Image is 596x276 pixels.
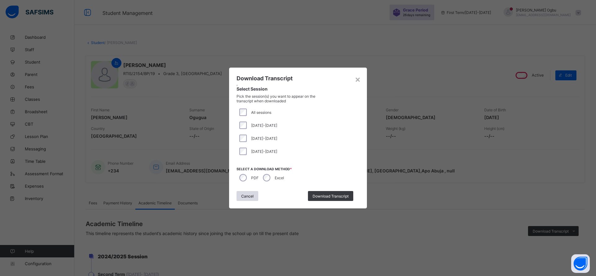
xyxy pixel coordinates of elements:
span: Download Transcript [237,75,293,82]
div: × [355,74,361,84]
span: Select Session [237,86,355,91]
span: [DATE]-[DATE] [251,123,277,128]
span: [DATE]-[DATE] [251,136,277,141]
label: Excel [275,176,284,180]
button: Open asap [571,254,590,273]
span: Select a download method [237,167,359,171]
span: All sessions [251,110,271,115]
span: [DATE]-[DATE] [251,149,277,154]
label: PDF [251,176,259,180]
span: Pick the session(s) you want to appear on the transcript when downloaded [237,94,319,103]
div: , [237,82,355,103]
span: Cancel [241,194,254,198]
span: Download Transcript [313,194,349,198]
